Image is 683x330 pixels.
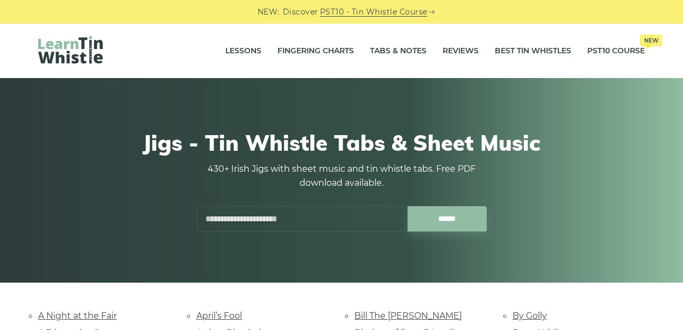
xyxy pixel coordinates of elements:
a: Tabs & Notes [370,38,426,65]
a: Lessons [225,38,261,65]
a: By Golly [513,311,547,321]
span: New [640,34,662,46]
img: LearnTinWhistle.com [38,36,103,64]
a: April’s Fool [196,311,242,321]
a: Best Tin Whistles [495,38,571,65]
a: PST10 CourseNew [587,38,645,65]
a: Bill The [PERSON_NAME] [354,311,462,321]
p: 430+ Irish Jigs with sheet music and tin whistle tabs. Free PDF download available. [196,162,487,190]
a: Fingering Charts [278,38,354,65]
a: A Night at the Fair [38,311,117,321]
a: Reviews [443,38,479,65]
h1: Jigs - Tin Whistle Tabs & Sheet Music [38,130,645,156]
